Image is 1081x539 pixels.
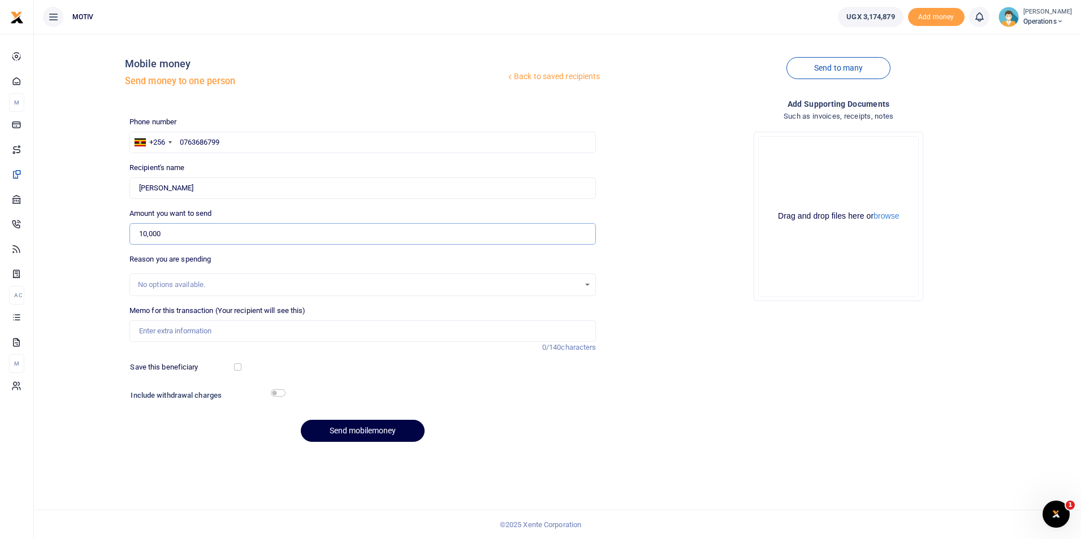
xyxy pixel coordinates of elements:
span: characters [561,343,596,351]
label: Save this beneficiary [130,362,198,373]
h4: Add supporting Documents [605,98,1072,110]
div: Uganda: +256 [130,132,175,153]
h6: Include withdrawal charges [131,391,280,400]
img: profile-user [998,7,1019,27]
input: Loading name... [129,177,596,199]
li: Wallet ballance [833,7,907,27]
a: Add money [908,12,965,20]
img: logo-small [10,11,24,24]
span: 1 [1066,501,1075,510]
h5: Send money to one person [125,76,505,87]
div: No options available. [138,279,580,290]
span: UGX 3,174,879 [846,11,894,23]
li: M [9,354,24,373]
span: 0/140 [542,343,561,351]
label: Memo for this transaction (Your recipient will see this) [129,305,306,316]
a: logo-small logo-large logo-large [10,12,24,21]
div: File Uploader [754,132,923,301]
label: Reason you are spending [129,254,211,265]
label: Recipient's name [129,162,185,173]
label: Phone number [129,116,176,128]
button: Send mobilemoney [301,420,425,442]
h4: Such as invoices, receipts, notes [605,110,1072,123]
span: Operations [1023,16,1072,27]
h4: Mobile money [125,58,505,70]
a: UGX 3,174,879 [838,7,903,27]
span: Add money [908,8,965,27]
input: Enter phone number [129,132,596,153]
input: Enter extra information [129,320,596,342]
label: Amount you want to send [129,208,211,219]
button: browse [874,212,899,220]
a: Send to many [786,57,890,79]
li: Ac [9,286,24,305]
div: Drag and drop files here or [759,211,918,221]
div: +256 [149,137,165,148]
input: UGX [129,223,596,245]
a: profile-user [PERSON_NAME] Operations [998,7,1072,27]
span: MOTIV [68,12,98,22]
iframe: Intercom live chat [1043,501,1070,528]
li: M [9,93,24,112]
small: [PERSON_NAME] [1023,7,1072,17]
li: Toup your wallet [908,8,965,27]
a: Back to saved recipients [505,67,601,87]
